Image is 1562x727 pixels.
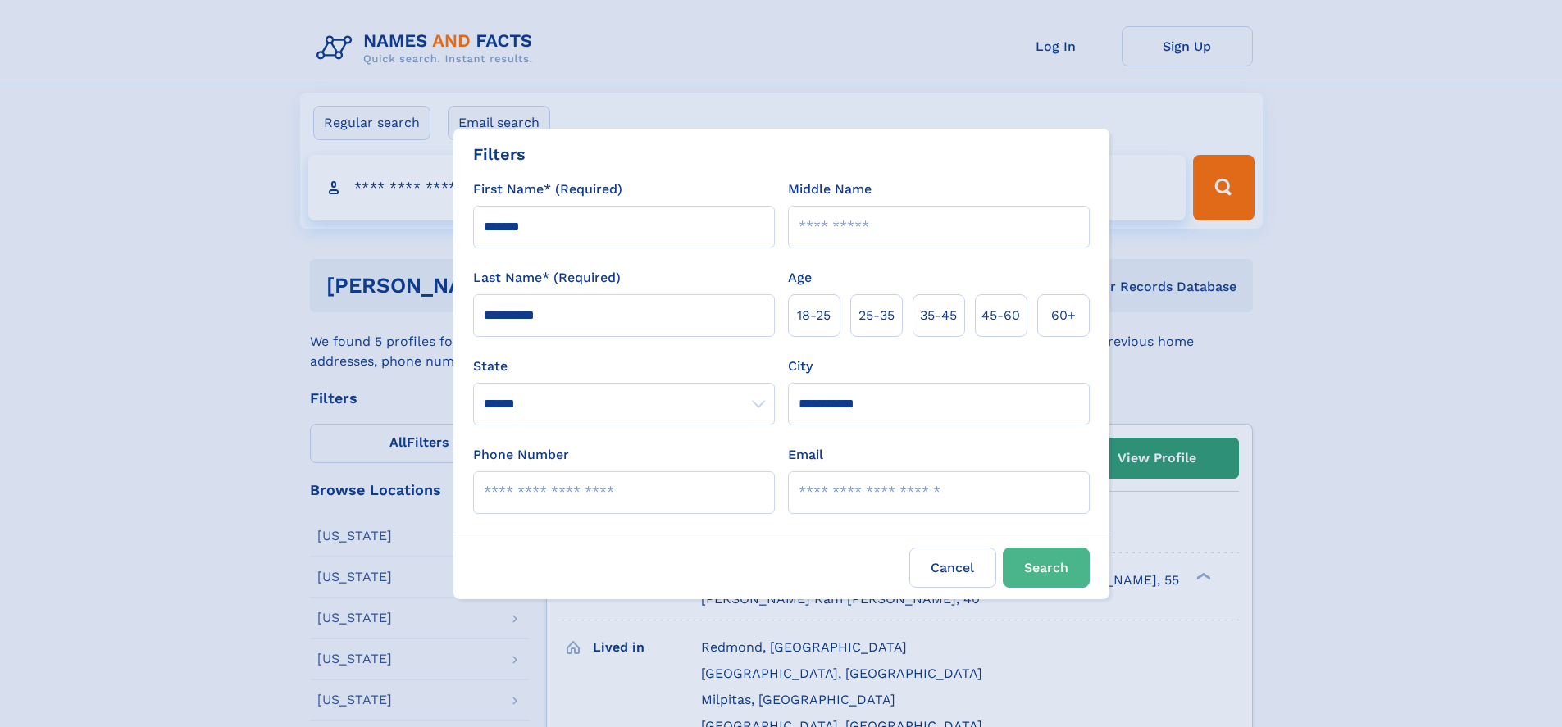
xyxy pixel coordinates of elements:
[473,179,622,199] label: First Name* (Required)
[788,445,823,465] label: Email
[858,306,895,325] span: 25‑35
[788,179,872,199] label: Middle Name
[797,306,831,325] span: 18‑25
[788,357,813,376] label: City
[473,268,621,288] label: Last Name* (Required)
[920,306,957,325] span: 35‑45
[909,548,996,588] label: Cancel
[473,142,526,166] div: Filters
[473,445,569,465] label: Phone Number
[473,357,775,376] label: State
[981,306,1020,325] span: 45‑60
[788,268,812,288] label: Age
[1003,548,1090,588] button: Search
[1051,306,1076,325] span: 60+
